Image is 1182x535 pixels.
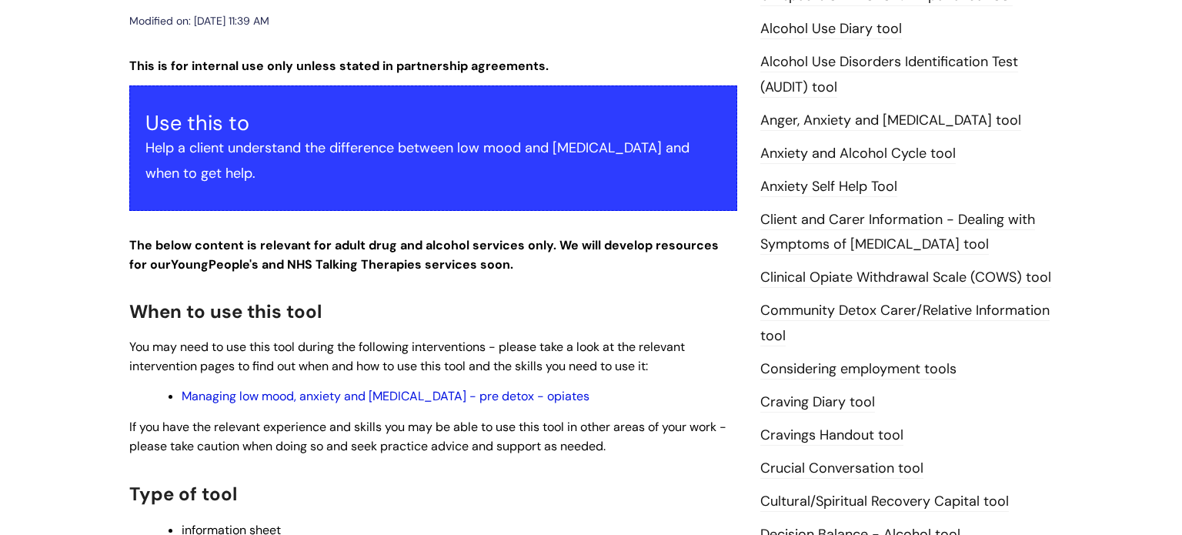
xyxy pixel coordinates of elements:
a: Crucial Conversation tool [760,459,923,479]
a: Alcohol Use Disorders Identification Test (AUDIT) tool [760,52,1018,97]
span: Type of tool [129,482,237,506]
h3: Use this to [145,111,721,135]
a: Anxiety Self Help Tool [760,177,897,197]
strong: The below content is relevant for adult drug and alcohol services only. We will develop resources... [129,237,719,273]
a: Anger, Anxiety and [MEDICAL_DATA] tool [760,111,1021,131]
span: If you have the relevant experience and skills you may be able to use this tool in other areas of... [129,419,726,454]
strong: This is for internal use only unless stated in partnership agreements. [129,58,549,74]
a: Alcohol Use Diary tool [760,19,902,39]
a: Community Detox Carer/Relative Information tool [760,301,1050,346]
strong: Young [171,256,262,273]
a: Cravings Handout tool [760,426,903,446]
a: Craving Diary tool [760,393,875,413]
strong: People's [209,256,259,273]
span: You may need to use this tool during the following interventions - please take a look at the rele... [129,339,685,374]
p: Help a client understand the difference between low mood and [MEDICAL_DATA] and when to get help. [145,135,721,186]
a: Considering employment tools [760,359,957,380]
a: Client and Carer Information - Dealing with Symptoms of [MEDICAL_DATA] tool [760,210,1035,255]
div: Modified on: [DATE] 11:39 AM [129,12,269,31]
a: Cultural/Spiritual Recovery Capital tool [760,492,1009,512]
span: When to use this tool [129,299,322,323]
a: Managing low mood, anxiety and [MEDICAL_DATA] - pre detox - opiates [182,388,589,404]
a: Clinical Opiate Withdrawal Scale (COWS) tool [760,268,1051,288]
a: Anxiety and Alcohol Cycle tool [760,144,956,164]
